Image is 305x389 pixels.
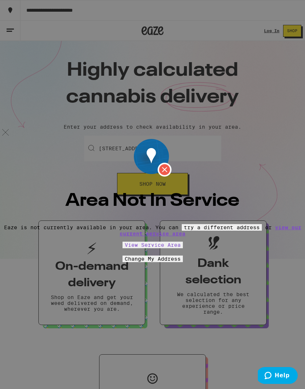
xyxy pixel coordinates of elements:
button: Change My Address [123,256,183,262]
img: image [134,139,172,177]
span: Change My Address [125,256,181,262]
span: try a different address [184,224,260,230]
span: View Service Area [125,242,181,248]
button: View Service Area [123,242,183,248]
a: view our current service area [120,224,301,237]
iframe: Opens a widget where you can find more information [258,367,298,385]
button: try a different address [182,224,262,231]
